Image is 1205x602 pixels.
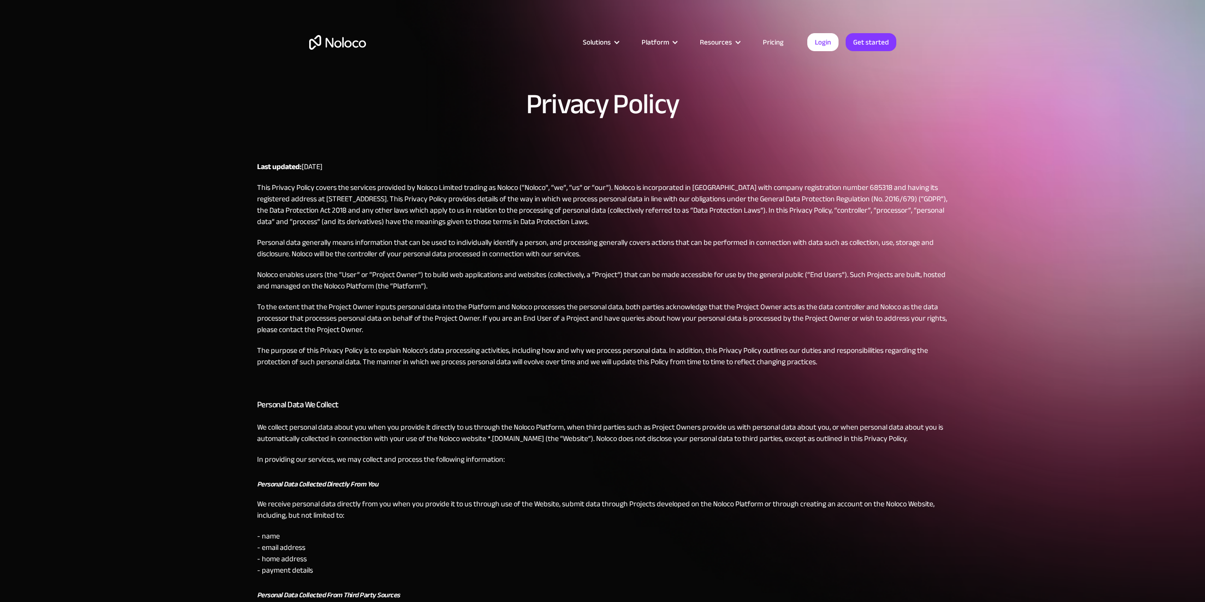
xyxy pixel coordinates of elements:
[257,182,948,227] p: This Privacy Policy covers the services provided by Noloco Limited trading as Noloco (“Noloco”, “...
[257,301,948,335] p: To the extent that the Project Owner inputs personal data into the Platform and Noloco processes ...
[526,90,679,118] h1: Privacy Policy
[257,377,948,388] p: ‍
[257,161,948,172] p: [DATE]
[309,35,366,50] a: home
[257,269,948,292] p: Noloco enables users (the “User” or “Project Owner”) to build web applications and websites (coll...
[257,398,948,412] h3: Personal Data We Collect
[257,588,400,602] em: Personal Data Collected From Third Party Sources
[583,36,611,48] div: Solutions
[751,36,795,48] a: Pricing
[846,33,896,51] a: Get started
[257,237,948,260] p: Personal data generally means information that can be used to individually identify a person, and...
[257,454,948,465] p: In providing our services, we may collect and process the following information:
[257,160,302,174] strong: Last updated:
[257,422,948,444] p: We collect personal data about you when you provide it directly to us through the Noloco Platform...
[700,36,732,48] div: Resources
[642,36,669,48] div: Platform
[257,345,948,368] p: The purpose of this Privacy Policy is to explain Noloco’s data processing activities, including h...
[257,498,948,521] p: We receive personal data directly from you when you provide it to us through use of the Website, ...
[630,36,688,48] div: Platform
[688,36,751,48] div: Resources
[257,530,948,576] p: - name - email address - home address - payment details
[571,36,630,48] div: Solutions
[257,477,378,491] em: Personal Data Collected Directly From You
[807,33,839,51] a: Login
